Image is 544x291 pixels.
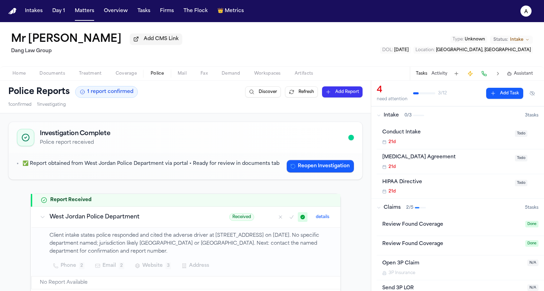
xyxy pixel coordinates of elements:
button: Reopen Investigation [287,160,354,172]
span: 21d [389,139,396,145]
span: Done [525,221,538,227]
span: 21d [389,189,396,194]
div: need attention [377,96,408,102]
h3: West Jordan Police Department [50,213,213,221]
span: 2 [79,262,84,269]
a: Home [8,8,17,15]
span: Police [151,71,164,76]
span: Mail [178,71,187,76]
h2: No Report Available [40,279,88,286]
div: Open task: Conduct Intake [377,124,544,149]
button: Intakes [22,5,45,17]
button: Day 1 [50,5,68,17]
span: Done [525,240,538,247]
span: Coverage [116,71,137,76]
button: Intake0/33tasks [371,106,544,124]
span: Phone [61,262,76,270]
button: Firms [157,5,177,17]
button: Activity [431,71,447,76]
span: Workspaces [254,71,281,76]
span: Todo [515,130,527,137]
span: Metrics [225,8,244,15]
span: Unknown [465,37,485,41]
div: Review Found Coverage [382,240,521,248]
button: Change status from Intake [490,36,533,44]
div: HIPAA Directive [382,178,511,186]
h2: Investigation Complete [40,129,110,139]
button: Add Task [452,69,461,78]
h2: Dang Law Group [11,47,182,55]
div: 4 [377,85,408,96]
button: Claims2/55tasks [371,199,544,217]
button: Tasks [416,71,427,76]
button: Add CMS Link [130,34,182,45]
button: crownMetrics [215,5,247,17]
p: ✅ Report obtained from West Jordan Police Department via portal • Ready for review in documents tab [23,160,279,168]
img: Finch Logo [8,8,17,15]
h1: Police Reports [8,86,70,97]
button: The Flock [181,5,211,17]
span: Fax [200,71,208,76]
span: Demand [222,71,240,76]
span: Documents [39,71,65,76]
button: Add Report [322,86,363,97]
span: 1 investigating [37,102,66,107]
h2: Report Received [50,197,91,204]
div: Open task: Review Found Coverage [377,236,544,255]
span: 3 / 12 [438,91,447,96]
span: Add CMS Link [144,36,179,43]
span: Location : [416,48,435,52]
span: DOL : [382,48,393,52]
div: [MEDICAL_DATA] Agreement [382,153,511,161]
button: Overview [101,5,131,17]
button: Mark as confirmed [287,212,296,222]
button: Edit Type: Unknown [451,36,487,43]
button: Add Task [486,88,523,99]
span: Intake [510,37,523,43]
button: Tasks [135,5,153,17]
span: Todo [515,155,527,161]
span: [DATE] [394,48,409,52]
span: Treatment [79,71,102,76]
p: Police report received [40,139,110,146]
h1: Mr [PERSON_NAME] [11,33,122,46]
div: Open 3P Claim [382,260,523,267]
span: Intake [384,112,399,119]
span: Website [142,262,163,270]
span: 5 task s [525,205,538,210]
button: Mark as received [298,212,307,222]
span: Address [189,262,209,270]
button: Refresh [285,86,318,97]
button: Edit DOL: 2025-01-01 [380,47,411,54]
p: Client intake states police responded and cited the adverse driver at [STREET_ADDRESS] on [DATE].... [50,232,332,255]
button: Make a Call [479,69,489,78]
span: 0 / 3 [404,113,412,118]
span: 2 [119,262,124,269]
button: Matters [72,5,97,17]
span: N/A [527,284,538,291]
span: crown [217,8,223,15]
button: Assistant [507,71,533,76]
button: Edit matter name [11,33,122,46]
span: Claims [384,204,401,211]
span: 3 [166,262,171,269]
span: 3 task s [525,113,538,118]
button: Address [178,260,213,272]
div: Open task: Review Found Coverage [377,217,544,236]
span: N/A [527,260,538,266]
span: Email [102,262,116,270]
text: a [524,9,528,14]
span: Todo [515,180,527,186]
button: Phone2 [50,260,89,272]
div: Conduct Intake [382,129,511,137]
div: Review Found Coverage [382,221,521,229]
span: 21d [389,164,396,170]
div: Open task: Open 3P Claim [377,255,544,280]
span: 3P Insurance [389,270,415,276]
